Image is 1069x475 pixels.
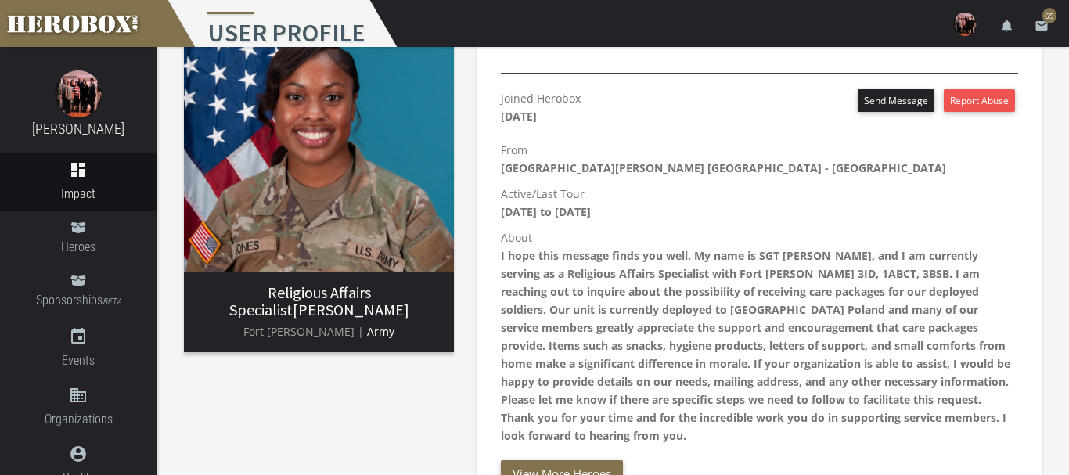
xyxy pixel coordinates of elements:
a: [PERSON_NAME] [32,121,124,137]
img: image [184,2,454,272]
img: image [55,70,102,117]
span: Religious Affairs Specialist [229,282,371,319]
i: dashboard [69,160,88,179]
button: Report Abuse [944,89,1015,112]
span: Army [367,324,394,339]
p: About [501,229,1018,444]
b: [GEOGRAPHIC_DATA][PERSON_NAME] [GEOGRAPHIC_DATA] - [GEOGRAPHIC_DATA] [501,160,946,175]
p: From [501,141,1018,177]
span: Fort [PERSON_NAME] | [243,324,364,339]
b: [DATE] [501,109,537,124]
i: notifications [1000,19,1014,33]
span: 69 [1042,8,1056,23]
p: Joined Herobox [501,89,581,125]
i: email [1035,19,1049,33]
b: [DATE] to [DATE] [501,204,591,219]
small: BETA [103,297,121,307]
img: user-image [953,13,977,36]
h3: [PERSON_NAME] [196,284,441,318]
b: I hope this message finds you well. My name is SGT [PERSON_NAME], and I am currently serving as a... [501,248,1010,443]
p: Active/Last Tour [501,185,1018,221]
button: Send Message [858,89,934,112]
